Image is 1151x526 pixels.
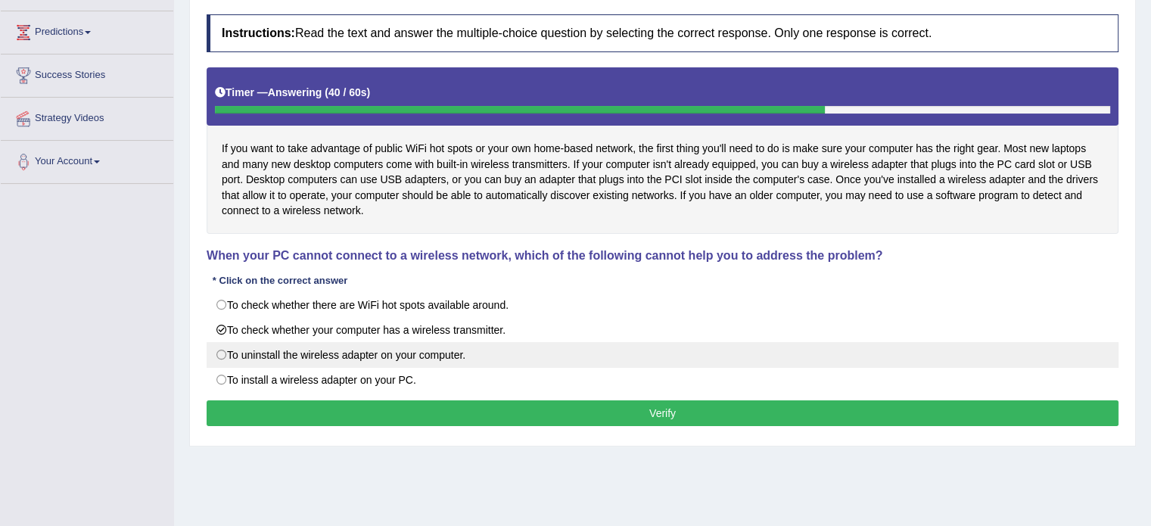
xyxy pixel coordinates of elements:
[207,14,1118,52] h4: Read the text and answer the multiple-choice question by selecting the correct response. Only one...
[1,54,173,92] a: Success Stories
[207,317,1118,343] label: To check whether your computer has a wireless transmitter.
[207,292,1118,318] label: To check whether there are WiFi hot spots available around.
[1,11,173,49] a: Predictions
[207,67,1118,234] div: If you want to take advantage of public WiFi hot spots or your own home-based network, the first ...
[207,249,1118,263] h4: When your PC cannot connect to a wireless network, which of the following cannot help you to addr...
[207,367,1118,393] label: To install a wireless adapter on your PC.
[268,86,322,98] b: Answering
[222,26,295,39] b: Instructions:
[215,87,370,98] h5: Timer —
[328,86,367,98] b: 40 / 60s
[1,141,173,179] a: Your Account
[1,98,173,135] a: Strategy Videos
[207,400,1118,426] button: Verify
[207,274,353,288] div: * Click on the correct answer
[207,342,1118,368] label: To uninstall the wireless adapter on your computer.
[325,86,328,98] b: (
[367,86,371,98] b: )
